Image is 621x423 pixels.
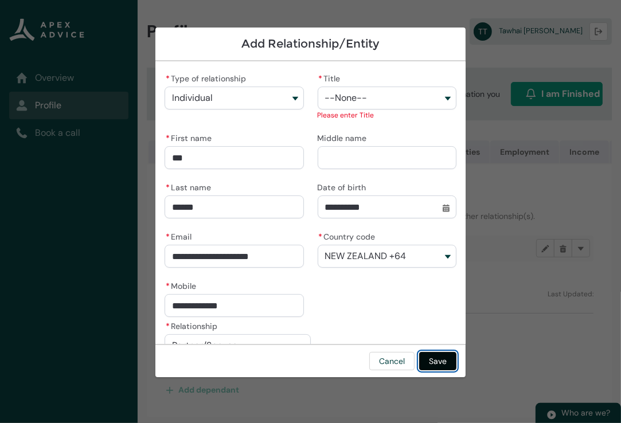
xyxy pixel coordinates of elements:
span: NEW ZEALAND +64 [325,251,407,261]
abbr: required [166,182,170,193]
label: Relationship [165,318,222,332]
button: Type of relationship [165,87,304,109]
abbr: required [166,321,170,331]
button: Cancel [369,352,415,370]
span: Partner/Spouse [172,340,237,351]
label: Email [165,229,196,242]
h1: Add Relationship/Entity [165,37,457,51]
label: Title [318,70,345,84]
abbr: required [166,281,170,291]
button: Title [318,87,457,109]
abbr: required [166,133,170,143]
label: Type of relationship [165,70,251,84]
label: Country code [318,229,380,242]
button: Relationship [165,334,311,357]
button: Save [419,352,456,370]
abbr: required [319,232,323,242]
label: Middle name [318,130,372,144]
label: Date of birth [318,179,371,193]
abbr: required [166,73,170,84]
label: First name [165,130,216,144]
abbr: required [166,232,170,242]
span: --None-- [325,93,368,103]
span: Individual [172,93,213,103]
label: Last name [165,179,216,193]
label: Mobile [165,278,201,292]
button: Country code [318,245,457,268]
abbr: required [319,73,323,84]
div: Please enter Title [318,109,457,121]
